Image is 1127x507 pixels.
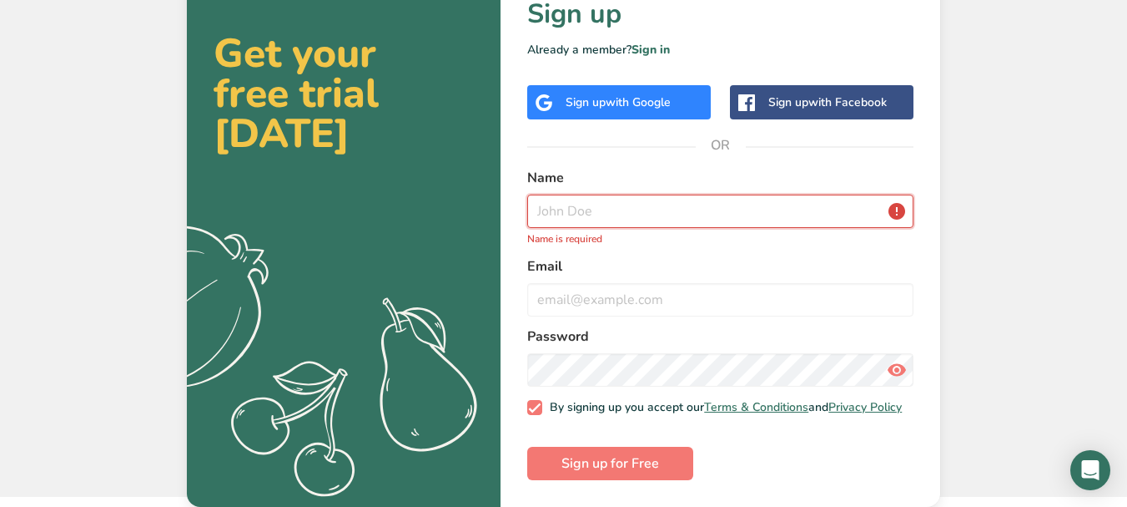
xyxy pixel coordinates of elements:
[527,283,913,317] input: email@example.com
[1070,450,1110,490] div: Open Intercom Messenger
[527,447,693,480] button: Sign up for Free
[696,120,746,170] span: OR
[768,94,887,111] div: Sign up
[542,400,903,415] span: By signing up you accept our and
[828,399,902,415] a: Privacy Policy
[527,41,913,58] p: Already a member?
[527,168,913,188] label: Name
[527,195,913,228] input: John Doe
[566,94,671,111] div: Sign up
[561,454,659,474] span: Sign up for Free
[527,231,913,246] p: Name is required
[606,94,671,110] span: with Google
[704,399,808,415] a: Terms & Conditions
[808,94,887,110] span: with Facebook
[527,327,913,347] label: Password
[631,42,670,58] a: Sign in
[214,33,474,154] h2: Get your free trial [DATE]
[527,256,913,276] label: Email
